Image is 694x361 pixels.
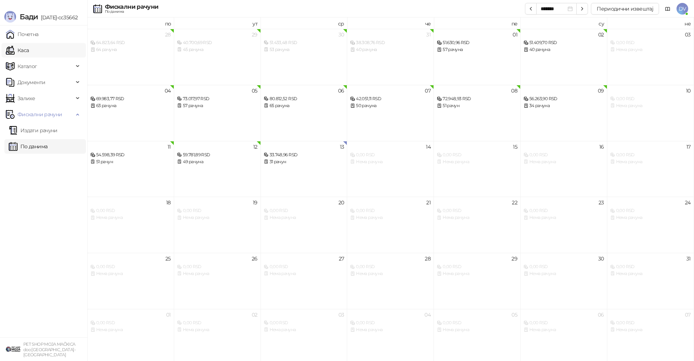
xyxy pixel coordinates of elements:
div: 07 [685,312,691,317]
td: 2025-07-31 [347,29,434,85]
div: 0,00 RSD [90,207,171,214]
div: 11 [168,144,171,149]
div: 08 [511,88,517,93]
th: ут [174,17,261,29]
div: 17 [686,144,691,149]
div: Нема рачуна [524,158,604,165]
div: 24 [685,200,691,205]
div: 51 рачун [437,102,517,109]
th: пе [434,17,521,29]
div: 38.308,76 RSD [350,39,431,46]
div: Нема рачуна [264,214,344,221]
th: ср [261,17,348,29]
div: 21 [426,200,431,205]
div: 31 рачун [264,158,344,165]
div: 57 рачуна [177,102,258,109]
div: Нема рачуна [350,270,431,277]
a: Почетна [6,27,39,42]
div: Нема рачуна [90,214,171,221]
div: 05 [511,312,517,317]
span: Фискални рачуни [17,107,62,122]
td: 2025-08-17 [607,141,694,197]
div: 29 [252,32,258,37]
div: Нема рачуна [264,270,344,277]
div: 40 рачуна [350,46,431,53]
div: По данима [105,10,158,13]
div: 27 [339,256,344,261]
div: Нема рачуна [524,270,604,277]
div: 0,00 RSD [610,263,691,270]
button: Периодични извештај [591,3,659,15]
td: 2025-08-15 [434,141,521,197]
div: 01 [166,312,171,317]
a: Каса [6,43,29,58]
div: 0,00 RSD [350,319,431,326]
div: 0,00 RSD [350,152,431,158]
td: 2025-08-16 [521,141,607,197]
div: 0,00 RSD [610,319,691,326]
div: 53 рачуна [264,46,344,53]
div: 03 [685,32,691,37]
div: Нема рачуна [610,214,691,221]
div: 13 [340,144,344,149]
span: Каталог [17,59,37,74]
td: 2025-08-04 [87,85,174,141]
div: 31 [426,32,431,37]
div: 51.409,70 RSD [524,39,604,46]
div: 15 [513,144,517,149]
div: 01 [513,32,517,37]
div: 65 рачуна [264,102,344,109]
td: 2025-08-31 [607,253,694,309]
td: 2025-08-07 [347,85,434,141]
div: 0,00 RSD [264,207,344,214]
td: 2025-08-10 [607,85,694,141]
div: 64.823,64 RSD [90,39,171,46]
th: не [607,17,694,29]
td: 2025-08-22 [434,197,521,253]
img: 64x64-companyLogo-9f44b8df-f022-41eb-b7d6-300ad218de09.png [6,342,20,357]
div: 0,00 RSD [177,319,258,326]
div: 73.017,97 RSD [177,95,258,102]
div: Нема рачуна [350,158,431,165]
div: 0,00 RSD [524,152,604,158]
div: Нема рачуна [610,158,691,165]
div: 64 рачуна [90,46,171,53]
span: DV [677,3,688,15]
div: Нема рачуна [524,326,604,333]
div: Нема рачуна [610,46,691,53]
th: че [347,17,434,29]
div: 31 [686,256,691,261]
td: 2025-08-18 [87,197,174,253]
div: 51 рачун [90,158,171,165]
div: 0,00 RSD [437,263,517,270]
div: 22 [512,200,517,205]
td: 2025-07-29 [174,29,261,85]
div: 0,00 RSD [264,263,344,270]
div: 05 [252,88,258,93]
div: 33.748,96 RSD [264,152,344,158]
div: 49 рачуна [177,158,258,165]
th: су [521,17,607,29]
td: 2025-08-11 [87,141,174,197]
td: 2025-08-09 [521,85,607,141]
td: 2025-08-28 [347,253,434,309]
span: Залихе [17,91,35,106]
div: 63 рачуна [90,102,171,109]
div: Нема рачуна [437,326,517,333]
div: 0,00 RSD [610,39,691,46]
div: 57 рачуна [437,46,517,53]
div: 14 [426,144,431,149]
div: Фискални рачуни [105,4,158,10]
div: 04 [424,312,431,317]
td: 2025-08-24 [607,197,694,253]
div: 50 рачуна [350,102,431,109]
td: 2025-08-02 [521,29,607,85]
div: 19 [253,200,258,205]
td: 2025-08-27 [261,253,348,309]
div: 40 рачуна [524,46,604,53]
td: 2025-08-21 [347,197,434,253]
div: 0,00 RSD [437,319,517,326]
td: 2025-08-25 [87,253,174,309]
div: 02 [598,32,604,37]
span: Бади [20,12,38,21]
